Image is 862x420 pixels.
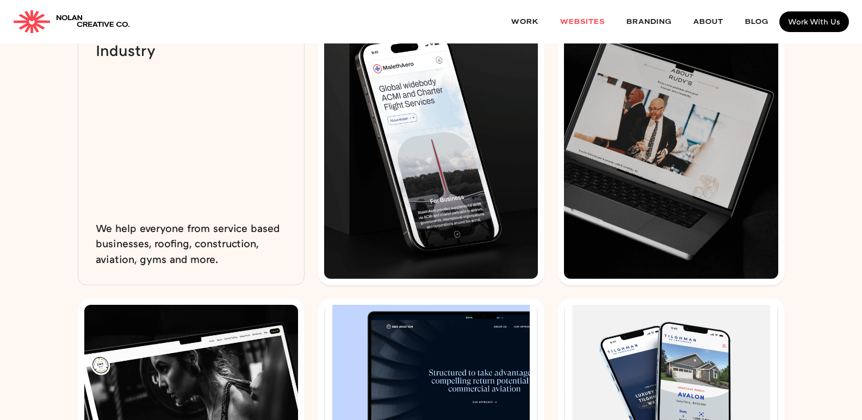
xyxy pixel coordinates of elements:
img: Nolan Creative Co. [13,10,51,33]
img: Rudy's Prime Desktop Website Design [564,11,778,279]
div: Work With Us [788,18,840,26]
a: Branding [616,8,683,36]
p: We help everyone from service based businesses, roofing, construction, aviation, gyms and more. [96,221,287,267]
a: websites [549,8,616,36]
img: Maleth Aero Website Mobile Website Design [324,11,538,279]
a: Work [500,8,549,36]
a: Work With Us [779,11,849,32]
a: About [683,8,734,36]
a: Blog [734,8,779,36]
a: home [13,10,130,33]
